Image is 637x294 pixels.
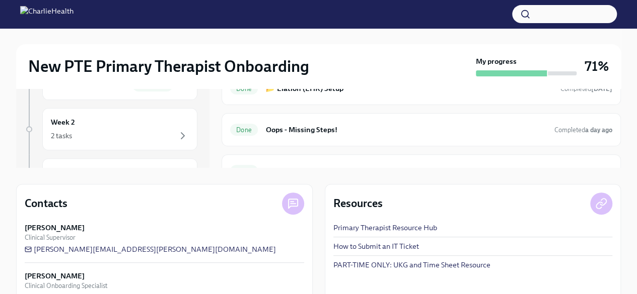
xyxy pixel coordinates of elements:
h6: Week 3 [51,167,75,178]
a: Primary Therapist Resource Hub [333,223,437,233]
strong: [PERSON_NAME] [25,271,85,281]
strong: a day ago [585,126,612,134]
h6: 📂 Elation (EHR) Setup [266,83,552,94]
h4: Resources [333,196,383,211]
h2: New PTE Primary Therapist Onboarding [28,56,309,76]
strong: [DATE] [591,85,612,92]
span: Completed [554,126,612,134]
a: [PERSON_NAME][EMAIL_ADDRESS][PERSON_NAME][DOMAIN_NAME] [25,244,276,254]
h3: 71% [585,57,609,75]
h4: Contacts [25,196,67,211]
h6: Oops - Missing Steps! [266,124,546,135]
span: Done [230,167,258,175]
span: September 10th, 2025 17:00 [554,125,612,135]
a: Done📂 Elation (EHR) SetupCompleted[DATE] [230,80,612,96]
span: Completed [560,85,612,92]
span: Clinical Supervisor [25,233,76,242]
a: Week 22 tasks [24,108,197,150]
span: Clinical Onboarding Specialist [25,281,107,290]
a: PART-TIME ONLY: UKG and Time Sheet Resource [333,260,490,270]
h6: Week 2 [51,117,75,128]
span: Done [230,85,258,92]
strong: [PERSON_NAME] [25,223,85,233]
a: DoneOops - Missing Steps!Completeda day ago [230,122,612,138]
a: How to Submit an IT Ticket [333,241,419,251]
span: September 10th, 2025 13:27 [560,84,612,93]
img: CharlieHealth [20,6,74,22]
span: Done [230,126,258,134]
h6: Clinical Onboarding: Week One [266,165,612,176]
strong: My progress [476,56,517,66]
div: 2 tasks [51,131,72,141]
a: Week 3 [24,158,197,201]
a: DoneClinical Onboarding: Week One [230,163,612,179]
